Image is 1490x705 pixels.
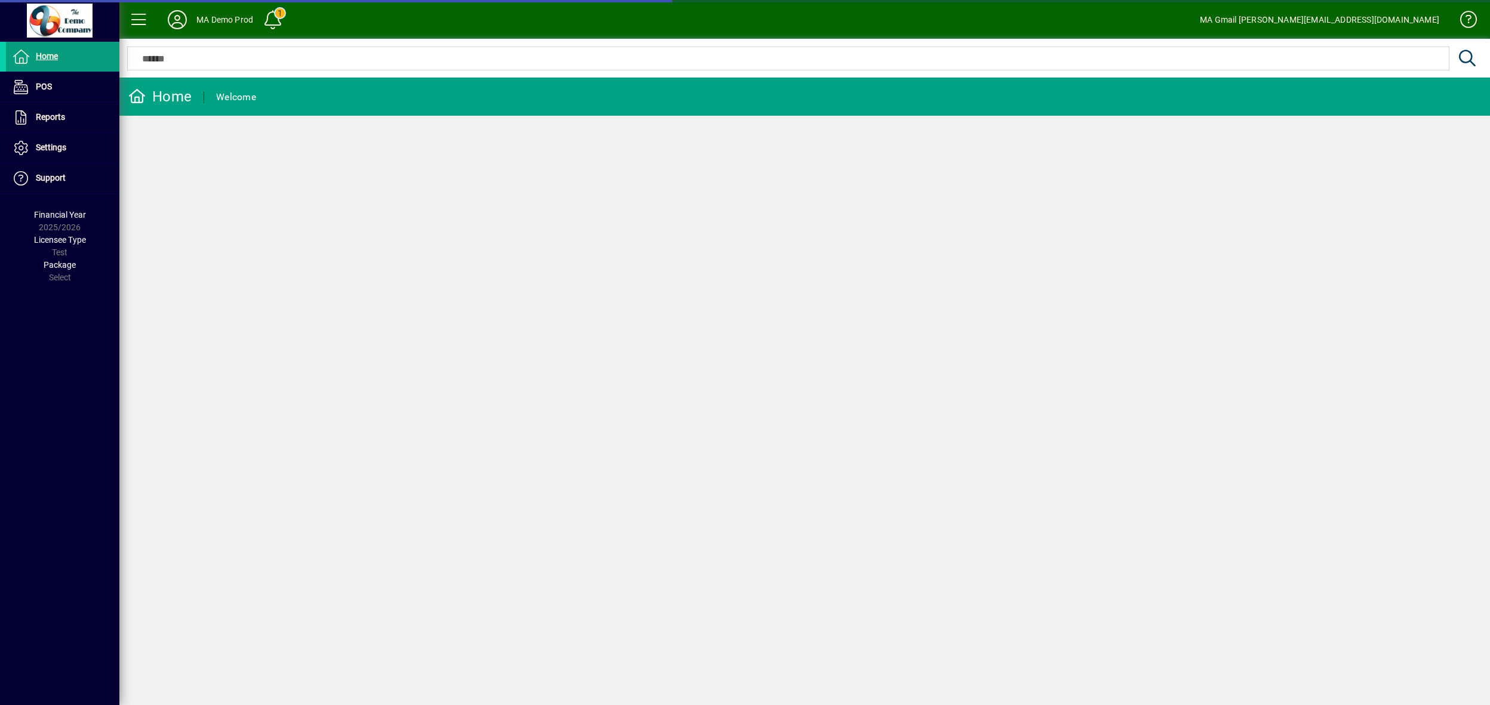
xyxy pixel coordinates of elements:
[36,82,52,91] span: POS
[6,103,119,132] a: Reports
[216,88,256,107] div: Welcome
[34,210,86,219] span: Financial Year
[1451,2,1475,41] a: Knowledge Base
[6,133,119,163] a: Settings
[36,173,66,183] span: Support
[44,260,76,270] span: Package
[34,235,86,245] span: Licensee Type
[36,143,66,152] span: Settings
[1200,10,1439,29] div: MA Gmail [PERSON_NAME][EMAIL_ADDRESS][DOMAIN_NAME]
[36,112,65,122] span: Reports
[196,10,253,29] div: MA Demo Prod
[158,9,196,30] button: Profile
[6,72,119,102] a: POS
[36,51,58,61] span: Home
[128,87,192,106] div: Home
[6,163,119,193] a: Support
